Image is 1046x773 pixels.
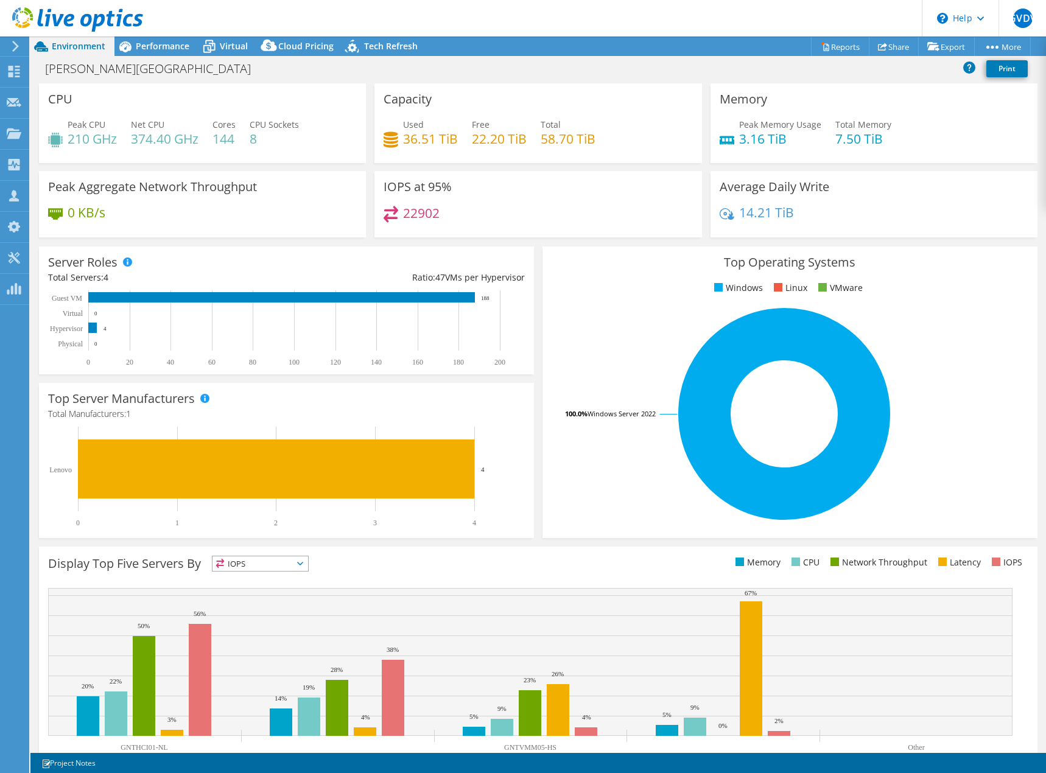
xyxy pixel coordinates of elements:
[40,62,270,75] h1: [PERSON_NAME][GEOGRAPHIC_DATA]
[131,132,198,145] h4: 374.40 GHz
[68,206,105,219] h4: 0 KB/s
[472,119,490,130] span: Free
[49,466,72,474] text: Lenovo
[811,37,869,56] a: Reports
[194,610,206,617] text: 56%
[249,358,256,366] text: 80
[403,132,458,145] h4: 36.51 TiB
[110,677,122,685] text: 22%
[48,392,195,405] h3: Top Server Manufacturers
[371,358,382,366] text: 140
[167,716,177,723] text: 3%
[989,556,1022,569] li: IOPS
[278,40,334,52] span: Cloud Pricing
[582,713,591,721] text: 4%
[403,206,440,220] h4: 22902
[303,684,315,691] text: 19%
[86,358,90,366] text: 0
[212,556,308,571] span: IOPS
[136,40,189,52] span: Performance
[104,326,107,332] text: 4
[720,93,767,106] h3: Memory
[732,556,781,569] li: Memory
[212,132,236,145] h4: 144
[94,310,97,317] text: 0
[68,132,117,145] h4: 210 GHz
[58,340,83,348] text: Physical
[565,409,588,418] tspan: 100.0%
[82,682,94,690] text: 20%
[739,132,821,145] h4: 3.16 TiB
[33,755,104,771] a: Project Notes
[387,646,399,653] text: 38%
[541,132,595,145] h4: 58.70 TiB
[937,13,948,24] svg: \n
[774,717,784,724] text: 2%
[68,119,105,130] span: Peak CPU
[835,132,891,145] h4: 7.50 TiB
[541,119,561,130] span: Total
[739,206,794,219] h4: 14.21 TiB
[275,694,287,702] text: 14%
[771,281,807,295] li: Linux
[50,324,83,333] text: Hypervisor
[48,93,72,106] h3: CPU
[504,743,556,752] text: GNTVMM05-HS
[48,271,286,284] div: Total Servers:
[552,670,564,677] text: 26%
[76,519,80,527] text: 0
[167,358,174,366] text: 40
[745,589,757,596] text: 67%
[250,119,299,130] span: CPU Sockets
[48,256,118,269] h3: Server Roles
[453,358,464,366] text: 180
[52,294,82,303] text: Guest VM
[126,408,131,419] span: 1
[788,556,820,569] li: CPU
[690,704,700,711] text: 9%
[48,407,525,421] h4: Total Manufacturers:
[974,37,1031,56] a: More
[718,722,728,729] text: 0%
[986,60,1028,77] a: Print
[494,358,505,366] text: 200
[935,556,981,569] li: Latency
[739,119,821,130] span: Peak Memory Usage
[835,119,891,130] span: Total Memory
[94,341,97,347] text: 0
[435,271,445,283] span: 47
[481,295,490,301] text: 188
[286,271,524,284] div: Ratio: VMs per Hypervisor
[331,666,343,673] text: 28%
[274,519,278,527] text: 2
[918,37,975,56] a: Export
[469,713,479,720] text: 5%
[662,711,672,718] text: 5%
[908,743,924,752] text: Other
[208,358,216,366] text: 60
[384,180,452,194] h3: IOPS at 95%
[138,622,150,629] text: 50%
[720,180,829,194] h3: Average Daily Write
[472,132,527,145] h4: 22.20 TiB
[63,309,83,318] text: Virtual
[131,119,164,130] span: Net CPU
[289,358,300,366] text: 100
[552,256,1028,269] h3: Top Operating Systems
[472,519,476,527] text: 4
[52,40,105,52] span: Environment
[220,40,248,52] span: Virtual
[126,358,133,366] text: 20
[212,119,236,130] span: Cores
[364,40,418,52] span: Tech Refresh
[524,676,536,684] text: 23%
[373,519,377,527] text: 3
[412,358,423,366] text: 160
[361,713,370,721] text: 4%
[48,180,257,194] h3: Peak Aggregate Network Throughput
[588,409,656,418] tspan: Windows Server 2022
[403,119,424,130] span: Used
[481,466,485,473] text: 4
[330,358,341,366] text: 120
[1013,9,1033,28] span: GVDV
